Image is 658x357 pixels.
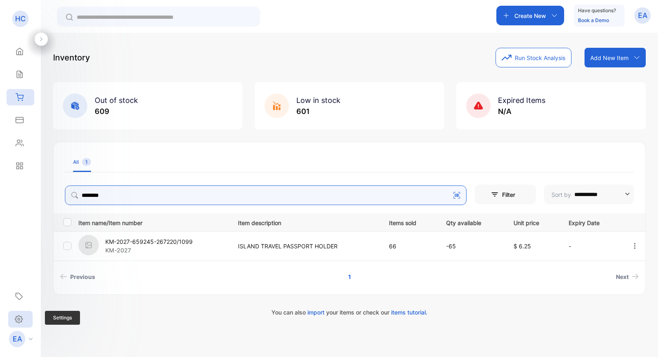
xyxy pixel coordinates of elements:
p: EA [638,10,647,21]
p: Create New [514,11,546,20]
p: Inventory [53,51,90,64]
span: items tutorial. [391,309,427,316]
p: -65 [446,242,497,250]
p: EA [13,334,22,344]
p: Expiry Date [569,217,614,227]
p: Unit price [514,217,552,227]
button: Create New [496,6,564,25]
span: Settings [45,311,80,325]
button: Open LiveChat chat widget [7,3,31,28]
span: Low in stock [296,96,340,105]
span: Expired Items [498,96,545,105]
span: Next [616,272,629,281]
p: N/A [498,106,545,117]
span: 1 [82,158,91,166]
img: item [78,235,99,255]
p: Have questions? [578,7,616,15]
p: You can also your items or check our [53,308,646,317]
button: Run Stock Analysis [496,48,571,67]
button: EA [634,6,651,25]
span: Out of stock [95,96,138,105]
p: Item description [238,217,372,227]
p: Qty available [446,217,497,227]
span: Previous [70,272,95,281]
span: import [307,309,325,316]
p: 66 [389,242,429,250]
a: Next page [613,269,642,284]
a: Page 1 is your current page [338,269,361,284]
p: KM-2027-659245-267220/1099 [105,237,193,246]
p: 609 [95,106,138,117]
p: HC [15,13,26,24]
a: Previous page [57,269,98,284]
p: 601 [296,106,340,117]
p: Items sold [389,217,429,227]
p: Add New Item [590,54,629,62]
button: Sort by [544,185,634,204]
p: KM-2027 [105,246,193,254]
ul: Pagination [53,269,645,284]
p: Item name/Item number [78,217,228,227]
span: $ 6.25 [514,243,531,250]
div: All [73,158,91,166]
p: ISLAND TRAVEL PASSPORT HOLDER [238,242,372,250]
a: Book a Demo [578,17,609,23]
p: - [569,242,614,250]
p: Sort by [551,190,571,199]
